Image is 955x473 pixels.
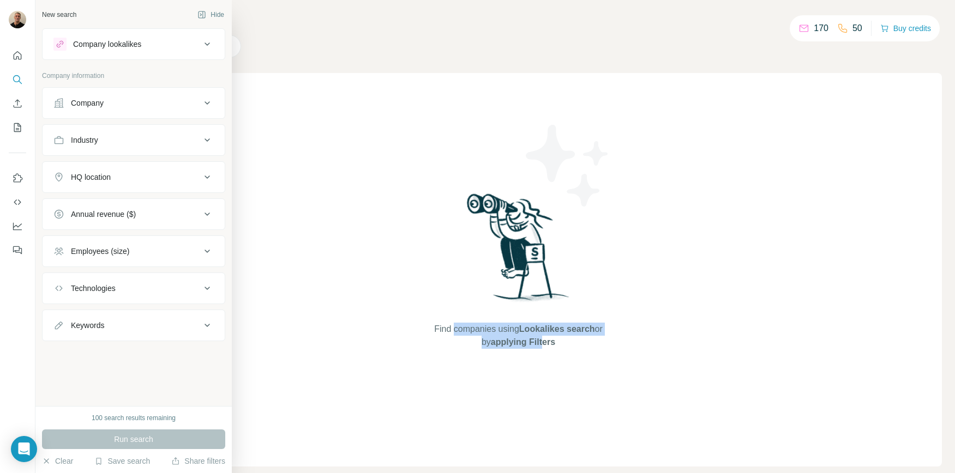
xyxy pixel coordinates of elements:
[43,90,225,116] button: Company
[42,10,76,20] div: New search
[9,192,26,212] button: Use Surfe API
[9,94,26,113] button: Enrich CSV
[42,456,73,466] button: Clear
[9,70,26,89] button: Search
[9,216,26,236] button: Dashboard
[519,117,617,215] img: Surfe Illustration - Stars
[190,7,232,23] button: Hide
[814,22,828,35] p: 170
[71,172,111,183] div: HQ location
[9,118,26,137] button: My lists
[880,21,931,36] button: Buy credits
[43,201,225,227] button: Annual revenue ($)
[9,168,26,188] button: Use Surfe on LinkedIn
[43,312,225,338] button: Keywords
[171,456,225,466] button: Share filters
[462,191,575,312] img: Surfe Illustration - Woman searching with binoculars
[73,39,141,50] div: Company lookalikes
[9,240,26,260] button: Feedback
[431,323,605,349] span: Find companies using or by
[71,246,129,257] div: Employees (size)
[71,320,104,331] div: Keywords
[71,209,136,220] div: Annual revenue ($)
[43,164,225,190] button: HQ location
[43,238,225,264] button: Employees (size)
[43,31,225,57] button: Company lookalikes
[852,22,862,35] p: 50
[9,46,26,65] button: Quick start
[519,324,595,333] span: Lookalikes search
[95,13,942,28] h4: Search
[92,413,176,423] div: 100 search results remaining
[9,11,26,28] img: Avatar
[94,456,150,466] button: Save search
[71,98,104,108] div: Company
[491,337,555,347] span: applying Filters
[71,135,98,145] div: Industry
[11,436,37,462] div: Open Intercom Messenger
[42,71,225,81] p: Company information
[43,127,225,153] button: Industry
[43,275,225,301] button: Technologies
[71,283,116,294] div: Technologies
